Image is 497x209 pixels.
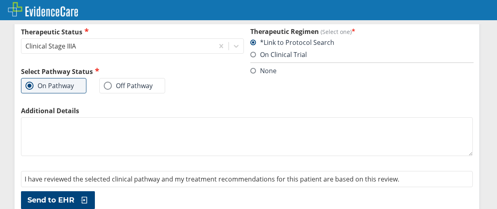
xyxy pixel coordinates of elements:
label: Additional Details [21,106,473,115]
label: Therapeutic Status [21,27,244,36]
label: *Link to Protocol Search [250,38,334,47]
label: On Clinical Trial [250,50,307,59]
span: (Select one) [321,28,352,36]
label: Off Pathway [104,82,153,90]
button: Send to EHR [21,191,95,209]
div: Clinical Stage IIIA [25,42,76,51]
label: None [250,66,277,75]
h2: Select Pathway Status [21,67,244,76]
img: EvidenceCare [8,2,78,17]
label: On Pathway [25,82,74,90]
span: I have reviewed the selected clinical pathway and my treatment recommendations for this patient a... [25,175,399,184]
h3: Therapeutic Regimen [250,27,473,36]
span: Send to EHR [27,195,74,205]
